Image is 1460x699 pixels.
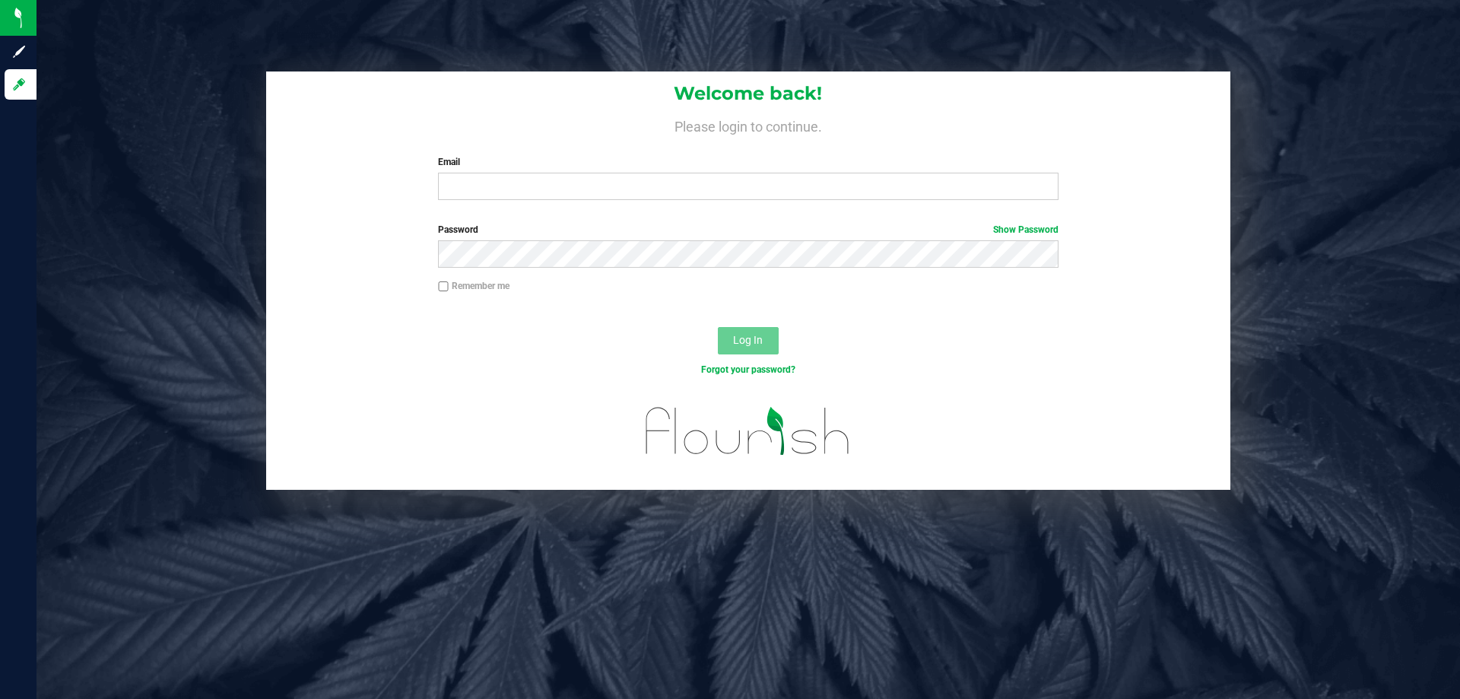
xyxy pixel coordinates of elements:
[266,84,1230,103] h1: Welcome back!
[438,224,478,235] span: Password
[993,224,1058,235] a: Show Password
[438,155,1058,169] label: Email
[11,44,27,59] inline-svg: Sign up
[266,116,1230,134] h4: Please login to continue.
[733,334,763,346] span: Log In
[438,281,449,292] input: Remember me
[438,279,509,293] label: Remember me
[718,327,779,354] button: Log In
[11,77,27,92] inline-svg: Log in
[701,364,795,375] a: Forgot your password?
[627,392,868,470] img: flourish_logo.svg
